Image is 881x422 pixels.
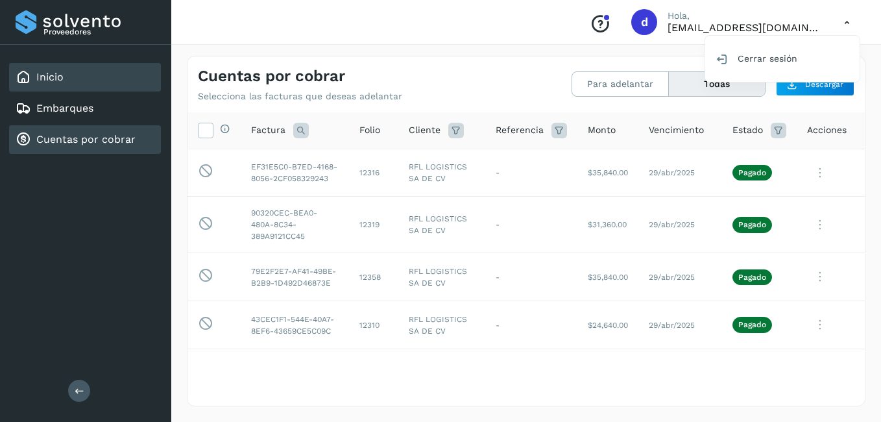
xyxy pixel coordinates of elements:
a: Cuentas por cobrar [36,133,136,145]
a: Embarques [36,102,93,114]
div: Inicio [9,63,161,92]
a: Inicio [36,71,64,83]
p: Proveedores [43,27,156,36]
div: Cerrar sesión [705,46,860,71]
div: Cuentas por cobrar [9,125,161,154]
div: Embarques [9,94,161,123]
